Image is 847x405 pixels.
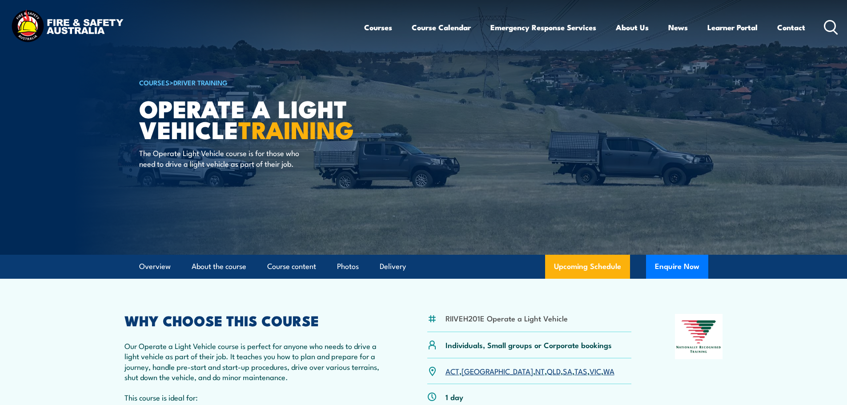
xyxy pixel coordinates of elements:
[446,366,614,376] p: , , , , , , ,
[124,392,384,402] p: This course is ideal for:
[446,313,568,323] li: RIIVEH201E Operate a Light Vehicle
[446,340,612,350] p: Individuals, Small groups or Corporate bookings
[139,98,359,139] h1: Operate a Light Vehicle
[267,255,316,278] a: Course content
[124,341,384,382] p: Our Operate a Light Vehicle course is perfect for anyone who needs to drive a light vehicle as pa...
[139,148,301,168] p: The Operate Light Vehicle course is for those who need to drive a light vehicle as part of their ...
[238,110,354,147] strong: TRAINING
[364,16,392,39] a: Courses
[535,365,545,376] a: NT
[412,16,471,39] a: Course Calendar
[574,365,587,376] a: TAS
[668,16,688,39] a: News
[446,365,459,376] a: ACT
[603,365,614,376] a: WA
[380,255,406,278] a: Delivery
[590,365,601,376] a: VIC
[173,77,228,87] a: Driver Training
[707,16,758,39] a: Learner Portal
[124,314,384,326] h2: WHY CHOOSE THIS COURSE
[545,255,630,279] a: Upcoming Schedule
[139,255,171,278] a: Overview
[192,255,246,278] a: About the course
[337,255,359,278] a: Photos
[462,365,533,376] a: [GEOGRAPHIC_DATA]
[777,16,805,39] a: Contact
[490,16,596,39] a: Emergency Response Services
[675,314,723,359] img: Nationally Recognised Training logo.
[616,16,649,39] a: About Us
[446,392,463,402] p: 1 day
[646,255,708,279] button: Enquire Now
[139,77,359,88] h6: >
[547,365,561,376] a: QLD
[139,77,169,87] a: COURSES
[563,365,572,376] a: SA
